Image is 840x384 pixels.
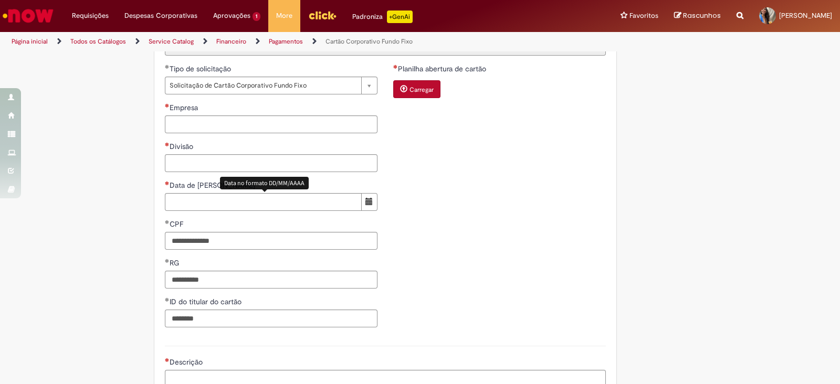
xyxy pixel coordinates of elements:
span: Obrigatório Preenchido [165,297,170,302]
div: Padroniza [352,10,413,23]
span: RG [170,258,181,268]
span: Data de [PERSON_NAME] [170,180,257,190]
span: Aprovações [213,10,250,21]
span: Necessários [393,65,398,69]
a: Página inicial [12,37,48,46]
button: Mostrar calendário para Data de Nascimento [361,193,377,211]
span: Necessários [165,142,170,146]
span: Planilha abertura de cartão [398,64,488,73]
input: CPF [165,232,377,250]
small: Carregar [409,86,434,94]
a: Todos os Catálogos [70,37,126,46]
span: 1 [253,12,260,21]
img: click_logo_yellow_360x200.png [308,7,337,23]
button: Carregar anexo de Planilha abertura de cartão Required [393,80,440,98]
input: Data de Nascimento [165,193,362,211]
span: Requisições [72,10,109,21]
span: Obrigatório Preenchido [165,259,170,263]
a: Pagamentos [269,37,303,46]
span: Divisão [170,142,195,151]
a: Cartão Corporativo Fundo Fixo [325,37,413,46]
span: Rascunhos [683,10,721,20]
div: Data no formato DD/MM/AAAA [220,177,309,189]
span: Obrigatório Preenchido [165,220,170,224]
p: +GenAi [387,10,413,23]
span: Solicitação de Cartão Corporativo Fundo Fixo [170,77,356,94]
span: Obrigatório Preenchido [165,65,170,69]
span: Descrição [170,357,205,367]
span: [PERSON_NAME] [779,11,832,20]
span: ID do titular do cartão [170,297,244,306]
span: Necessários [165,358,170,362]
input: ID do titular do cartão [165,310,377,327]
span: More [276,10,292,21]
a: Rascunhos [674,11,721,21]
input: RG [165,271,377,289]
img: ServiceNow [1,5,55,26]
span: Empresa [170,103,200,112]
a: Service Catalog [149,37,194,46]
span: Necessários [165,103,170,108]
input: Divisão [165,154,377,172]
span: Despesas Corporativas [124,10,197,21]
input: Empresa [165,115,377,133]
span: Tipo de solicitação [170,64,233,73]
ul: Trilhas de página [8,32,552,51]
a: Financeiro [216,37,246,46]
span: CPF [170,219,185,229]
span: Necessários [165,181,170,185]
span: Favoritos [629,10,658,21]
